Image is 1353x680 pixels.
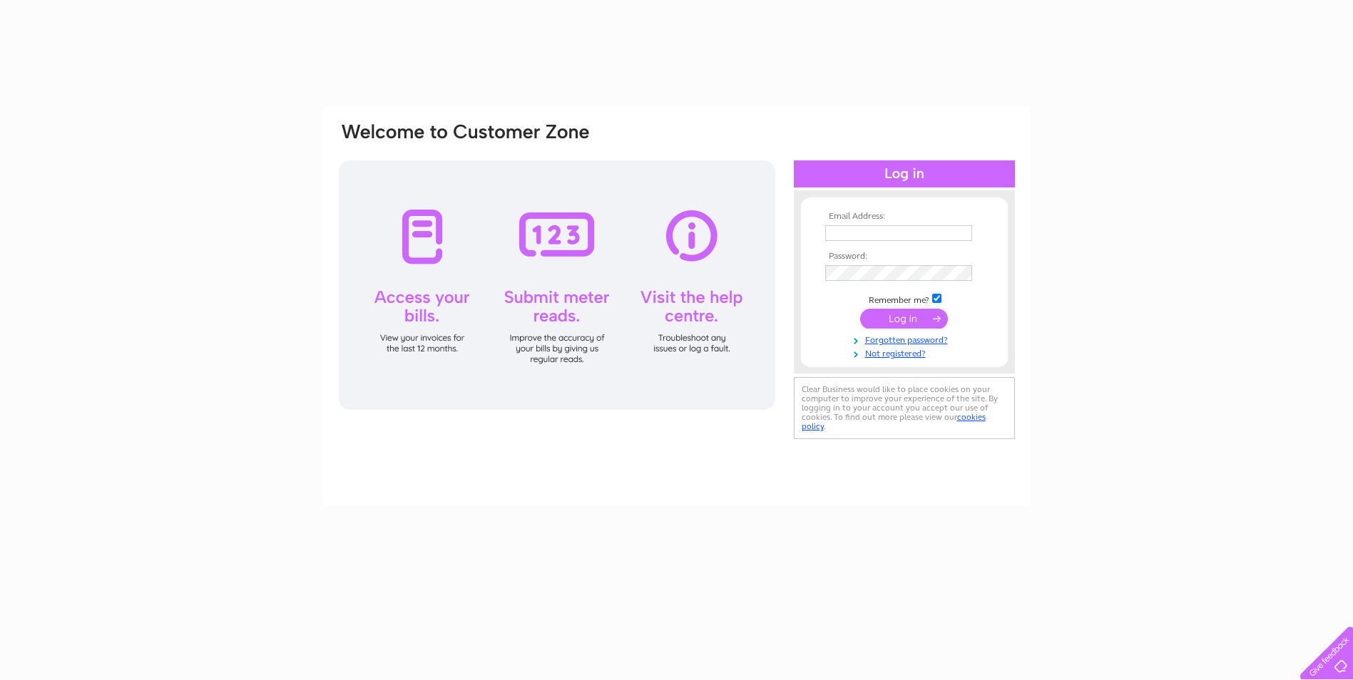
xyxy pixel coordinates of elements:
[860,309,948,329] input: Submit
[822,292,987,306] td: Remember me?
[794,377,1015,439] div: Clear Business would like to place cookies on your computer to improve your experience of the sit...
[822,252,987,262] th: Password:
[825,346,987,359] a: Not registered?
[822,212,987,222] th: Email Address:
[802,412,986,431] a: cookies policy
[825,332,987,346] a: Forgotten password?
